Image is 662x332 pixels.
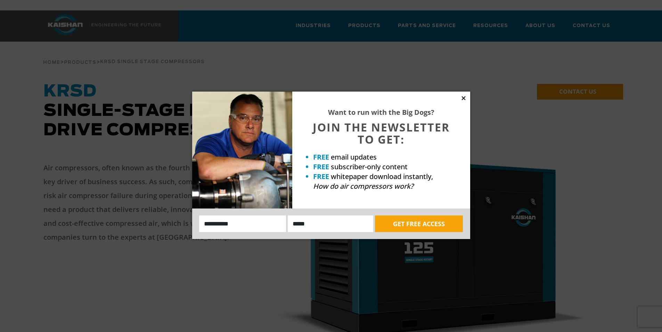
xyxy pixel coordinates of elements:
strong: Want to run with the Big Dogs? [328,108,434,117]
strong: FREE [313,162,329,171]
span: JOIN THE NEWSLETTER TO GET: [313,120,450,147]
strong: FREE [313,172,329,181]
strong: FREE [313,152,329,162]
input: Name: [199,215,286,232]
button: GET FREE ACCESS [375,215,463,232]
span: email updates [331,152,377,162]
span: subscriber-only content [331,162,408,171]
span: whitepaper download instantly, [331,172,433,181]
em: How do air compressors work? [313,181,414,191]
button: Close [460,95,467,101]
input: Email [288,215,373,232]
